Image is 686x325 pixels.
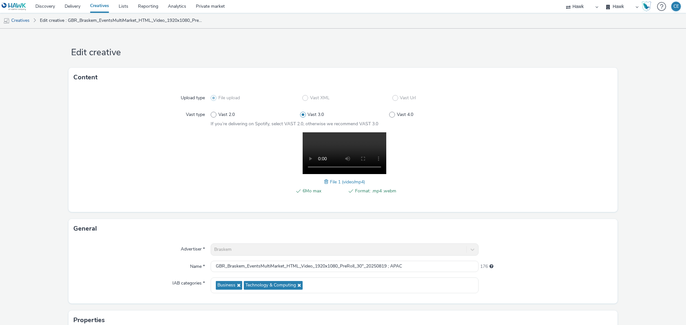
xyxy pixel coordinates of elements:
a: Edit creative : GBR_Braskem_EventsMultiMarket_HTML_Video_1920x1080_PreRoll_30"_20250819 ; APAC [37,13,208,28]
span: Technology & Computing [245,283,296,288]
div: CE [673,2,679,11]
h3: Properties [73,315,105,325]
span: Vast 2.0 [218,111,235,118]
span: Vast Url [400,95,416,101]
span: Business [217,283,235,288]
span: 6Mo max [303,187,344,195]
h1: Edit creative [69,47,617,59]
span: Format: .mp4 .webm [355,187,396,195]
span: 176 [480,263,488,270]
span: Vast XML [310,95,330,101]
h3: General [73,224,97,233]
label: IAB categories * [170,277,207,286]
label: Advertiser * [178,243,207,252]
label: Upload type [178,92,207,101]
input: Name [211,261,478,272]
img: Hawk Academy [642,1,651,12]
label: Vast type [183,109,207,118]
span: If you’re delivering on Spotify, select VAST 2.0, otherwise we recommend VAST 3.0 [211,121,378,127]
span: File upload [218,95,240,101]
div: Maximum 255 characters [489,263,493,270]
h3: Content [73,73,97,82]
label: Name * [188,261,207,270]
span: File 1 (video/mp4) [330,179,365,185]
img: mobile [3,18,10,24]
a: Hawk Academy [642,1,654,12]
img: undefined Logo [2,3,26,11]
span: Vast 4.0 [397,111,413,118]
span: Vast 3.0 [307,111,324,118]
